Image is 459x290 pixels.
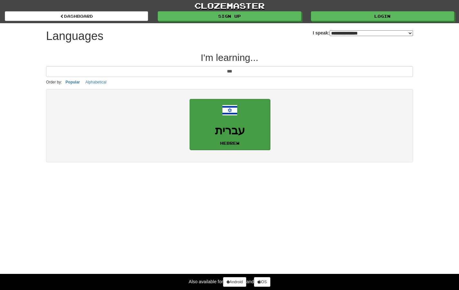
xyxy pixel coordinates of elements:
h1: Languages [46,30,103,43]
a: Login [311,11,454,21]
a: Sign up [158,11,301,21]
a: dashboard [5,11,148,21]
label: I speak: [313,30,413,36]
a: Android [223,277,246,287]
button: Alphabetical [83,79,108,86]
h3: עברית [193,124,267,137]
a: עבריתHebrew [190,99,270,150]
button: Popular [64,79,82,86]
a: iOS [254,277,270,287]
h2: I'm learning... [46,52,413,63]
select: I speak: [330,30,413,36]
small: Hebrew [220,141,239,145]
small: Order by: [46,80,62,84]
